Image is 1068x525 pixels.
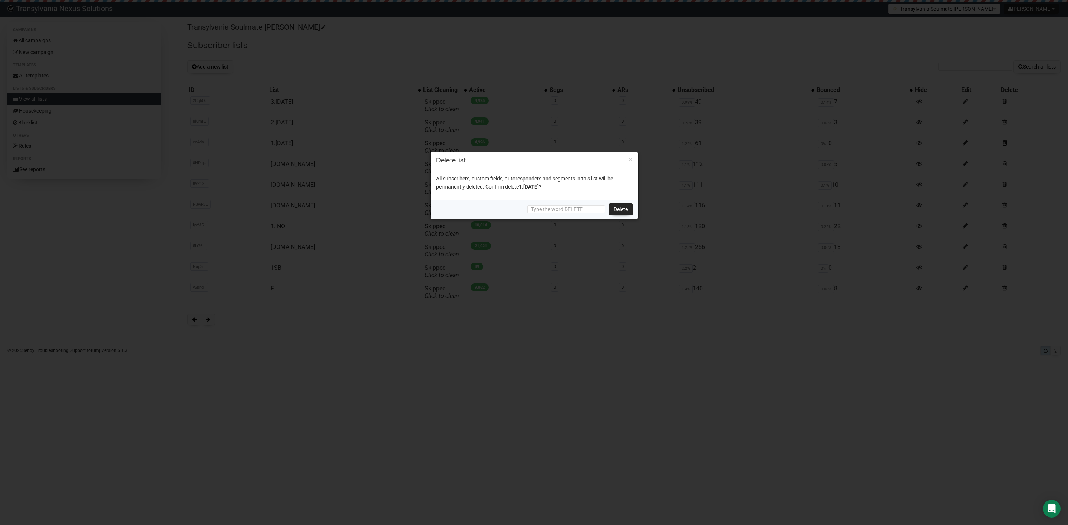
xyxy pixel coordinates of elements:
[629,156,633,163] button: ×
[527,205,605,213] input: Type the word DELETE
[436,155,633,165] h3: Delete list
[436,175,633,191] p: All subscribers, custom fields, autoresponders and segments in this list will be permanently dele...
[609,203,633,215] a: Delete
[519,184,539,190] span: 1.[DATE]
[1043,500,1061,518] div: Open Intercom Messenger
